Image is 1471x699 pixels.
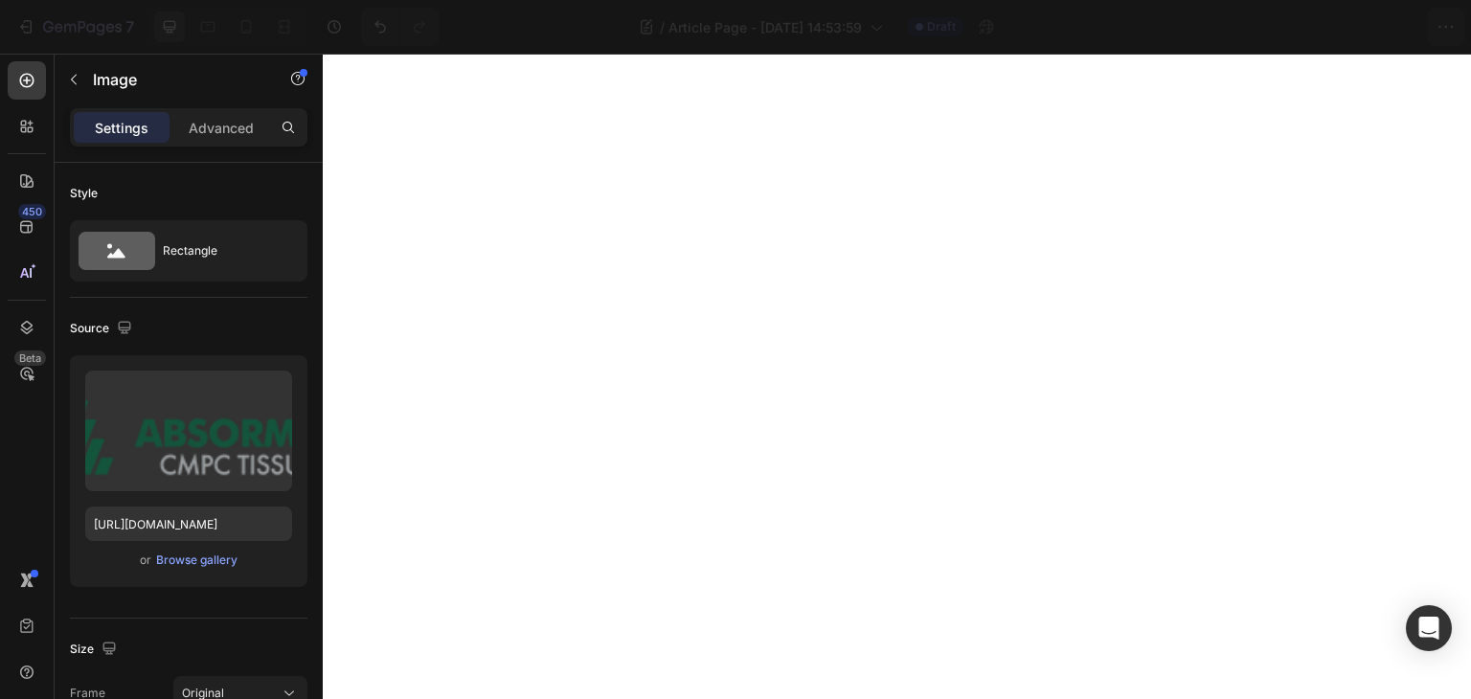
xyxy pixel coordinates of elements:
[163,229,280,273] div: Rectangle
[85,371,292,491] img: preview-image
[1360,17,1408,37] div: Publish
[189,118,254,138] p: Advanced
[93,68,256,91] p: Image
[14,350,46,366] div: Beta
[1344,8,1424,46] button: Publish
[18,204,46,219] div: 450
[927,18,956,35] span: Draft
[70,637,121,663] div: Size
[156,552,238,569] div: Browse gallery
[140,549,151,572] span: or
[70,185,98,202] div: Style
[85,507,292,541] input: https://example.com/image.jpg
[1289,19,1321,35] span: Save
[70,316,136,342] div: Source
[125,15,134,38] p: 7
[1406,605,1452,651] div: Open Intercom Messenger
[8,8,143,46] button: 7
[668,17,862,37] span: Article Page - [DATE] 14:53:59
[155,551,238,570] button: Browse gallery
[660,17,665,37] span: /
[361,8,439,46] div: Undo/Redo
[323,54,1471,699] iframe: Design area
[95,118,148,138] p: Settings
[1273,8,1336,46] button: Save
